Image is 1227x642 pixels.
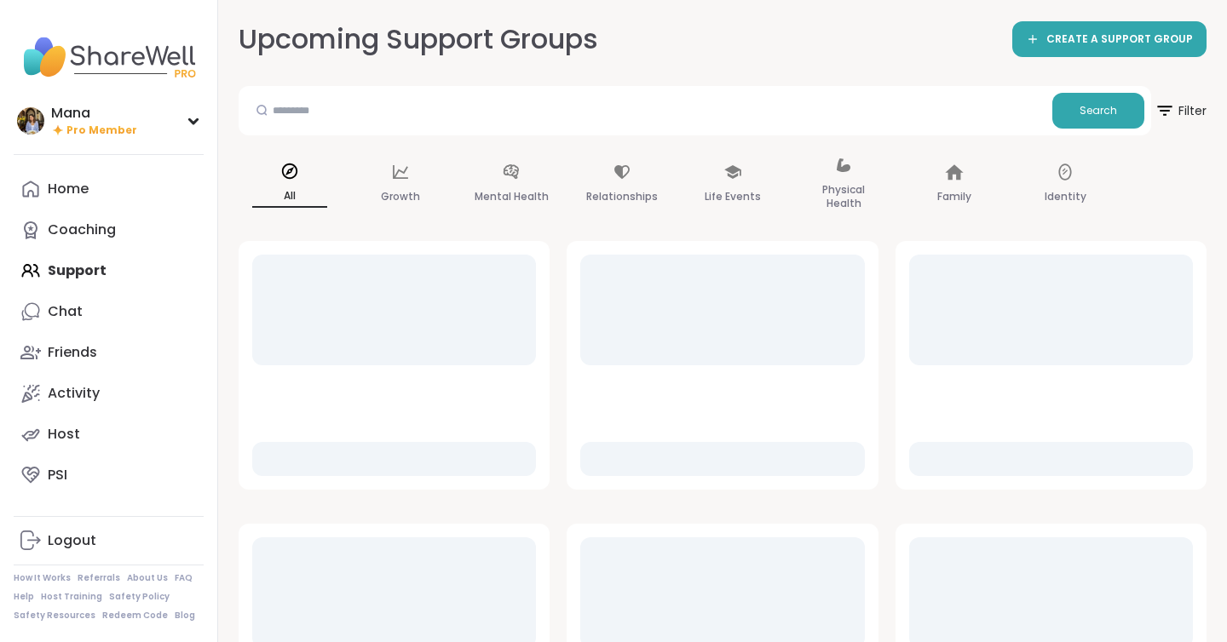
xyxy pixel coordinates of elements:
[109,591,170,603] a: Safety Policy
[1080,103,1117,118] span: Search
[475,186,549,207] p: Mental Health
[48,180,89,198] div: Home
[14,455,204,496] a: PSI
[48,466,67,484] div: PSI
[41,591,102,603] a: Host Training
[1155,86,1207,135] button: Filter
[14,610,95,622] a: Safety Resources
[14,520,204,561] a: Logout
[1012,21,1207,57] a: CREATE A SUPPORT GROUP
[1052,93,1144,129] button: Search
[66,123,137,138] span: Pro Member
[252,186,327,208] p: All
[937,186,971,207] p: Family
[14,169,204,209] a: Home
[14,27,204,87] img: ShareWell Nav Logo
[48,531,96,550] div: Logout
[586,186,658,207] p: Relationships
[381,186,420,207] p: Growth
[1046,32,1193,47] span: CREATE A SUPPORT GROUP
[14,373,204,414] a: Activity
[1155,90,1207,131] span: Filter
[78,572,120,584] a: Referrals
[14,414,204,455] a: Host
[48,302,83,321] div: Chat
[51,104,137,123] div: Mana
[48,425,80,444] div: Host
[48,384,100,403] div: Activity
[17,107,44,135] img: Mana
[48,221,116,239] div: Coaching
[14,332,204,373] a: Friends
[806,180,881,214] p: Physical Health
[1045,186,1086,207] p: Identity
[14,291,204,332] a: Chat
[14,572,71,584] a: How It Works
[239,20,598,59] h2: Upcoming Support Groups
[48,343,97,362] div: Friends
[175,610,195,622] a: Blog
[102,610,168,622] a: Redeem Code
[127,572,168,584] a: About Us
[14,209,204,250] a: Coaching
[175,572,193,584] a: FAQ
[14,591,34,603] a: Help
[705,186,761,207] p: Life Events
